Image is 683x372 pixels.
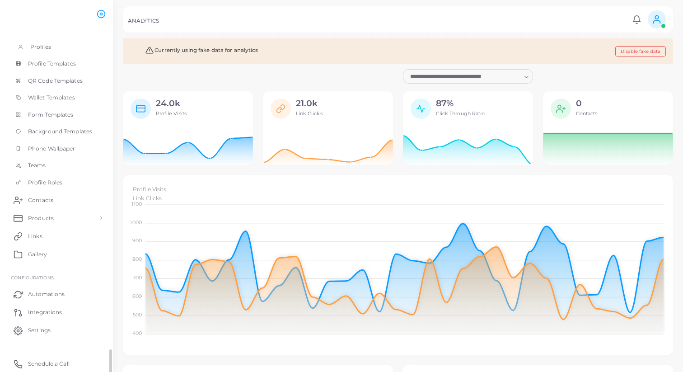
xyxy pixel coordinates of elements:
span: Schedule a Call [28,360,70,368]
a: Links [7,227,106,245]
a: Form Templates [7,106,106,123]
a: Wallet Templates [7,89,106,106]
a: QR Code Templates [7,72,106,89]
span: Profile Visits [156,110,187,117]
span: Links [28,232,42,240]
span: Click Through Ratio [436,110,485,117]
a: Teams [7,157,106,174]
h5: Currently using fake data for analytics [131,46,258,54]
span: Form Templates [28,111,74,119]
a: Settings [7,321,106,339]
span: Wallet Templates [28,94,75,102]
span: Link Clicks [296,110,323,117]
span: Profiles [30,43,51,51]
div: Search for option [403,69,533,84]
tspan: 500 [132,311,141,317]
tspan: 700 [132,274,141,281]
tspan: 600 [132,293,141,299]
span: QR Code Templates [28,77,83,85]
a: Integrations [7,303,106,321]
span: Gallery [28,250,47,259]
a: Contacts [7,191,106,209]
span: Products [28,214,54,222]
a: Background Templates [7,123,106,140]
tspan: 400 [132,330,141,336]
span: Contacts [576,110,598,117]
a: Profile Templates [7,55,106,72]
a: Automations [7,285,106,303]
span: Phone Wallpaper [28,145,75,153]
span: Configurations [11,275,54,280]
tspan: 1100 [131,200,141,207]
a: Profile Roles [7,174,106,191]
a: Profiles [7,38,106,56]
h5: ANALYTICS [128,18,159,24]
span: Profile Roles [28,179,62,187]
h2: 87% [436,99,485,109]
tspan: 800 [132,256,141,262]
input: Search for option [407,71,521,81]
tspan: 1000 [130,219,141,225]
a: Gallery [7,245,106,263]
span: Integrations [28,308,62,316]
button: Disable fake data [615,46,666,57]
span: Teams [28,161,46,170]
h2: 21.0k [296,99,323,109]
tspan: 900 [132,237,141,244]
span: Profile Templates [28,60,76,68]
span: Settings [28,326,51,334]
a: Products [7,209,106,227]
span: Background Templates [28,127,92,136]
span: Contacts [28,196,53,204]
span: Link Clicks [133,195,162,202]
h2: 24.0k [156,99,187,109]
h2: 0 [576,99,598,109]
span: Automations [28,290,65,298]
a: Phone Wallpaper [7,140,106,157]
span: Profile Visits [133,186,167,193]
